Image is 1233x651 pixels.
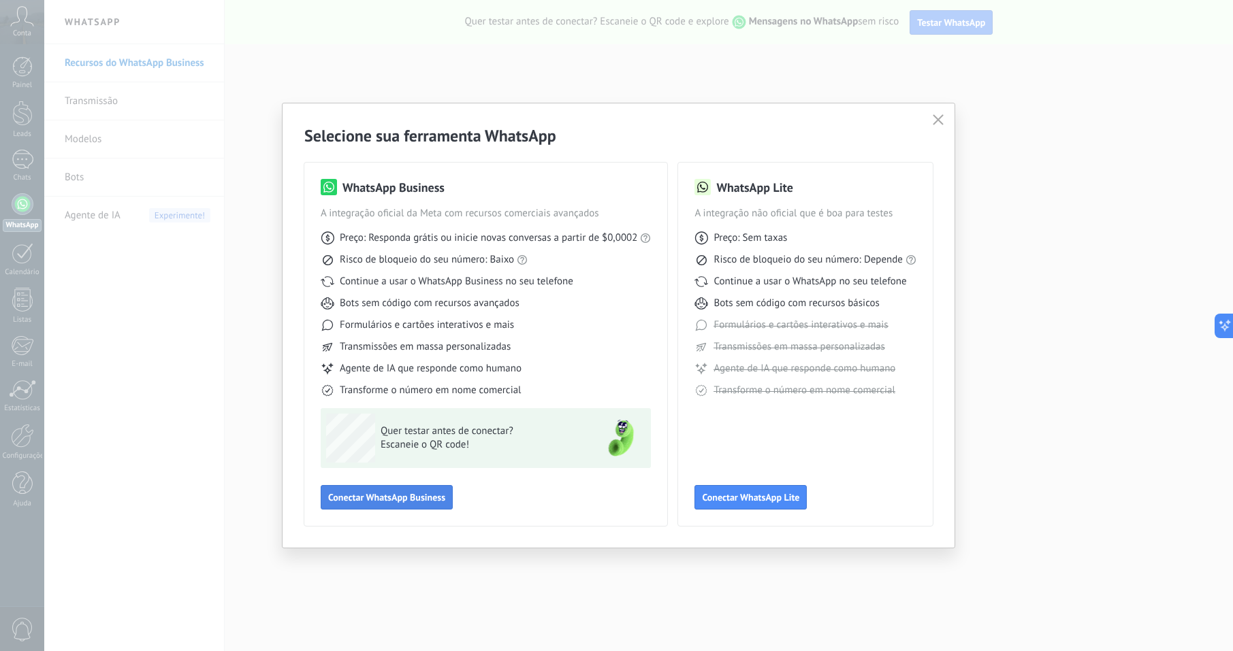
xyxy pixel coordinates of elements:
span: Conectar WhatsApp Lite [702,493,799,502]
span: Risco de bloqueio do seu número: Baixo [340,253,514,267]
img: green-phone.png [596,414,645,463]
span: Transmissões em massa personalizadas [340,340,511,354]
h2: Selecione sua ferramenta WhatsApp [304,125,933,146]
span: Preço: Responda grátis ou inicie novas conversas a partir de $0,0002 [340,231,637,245]
span: Agente de IA que responde como humano [340,362,522,375]
span: Conectar WhatsApp Business [328,493,445,502]
span: Continue a usar o WhatsApp Business no seu telefone [340,275,573,288]
span: Transforme o número em nome comercial [340,384,521,397]
span: A integração oficial da Meta com recursos comerciais avançados [321,207,651,220]
span: Transmissões em massa personalizadas [714,340,884,354]
span: Formulários e cartões interativos e mais [714,318,888,332]
span: Agente de IA que responde como humano [714,362,895,375]
button: Conectar WhatsApp Lite [694,485,807,510]
span: Transforme o número em nome comercial [714,384,895,397]
span: Preço: Sem taxas [714,231,787,245]
h3: WhatsApp Business [342,179,445,196]
span: Bots sem código com recursos avançados [340,297,519,310]
h3: WhatsApp Lite [716,179,792,196]
span: Escaneie o QR code! [381,438,579,452]
span: Formulários e cartões interativos e mais [340,318,514,332]
span: Risco de bloqueio do seu número: Depende [714,253,903,267]
span: Continue a usar o WhatsApp no seu telefone [714,275,906,288]
span: Quer testar antes de conectar? [381,424,579,438]
button: Conectar WhatsApp Business [321,485,453,510]
span: Bots sem código com recursos básicos [714,297,879,310]
span: A integração não oficial que é boa para testes [694,207,916,220]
